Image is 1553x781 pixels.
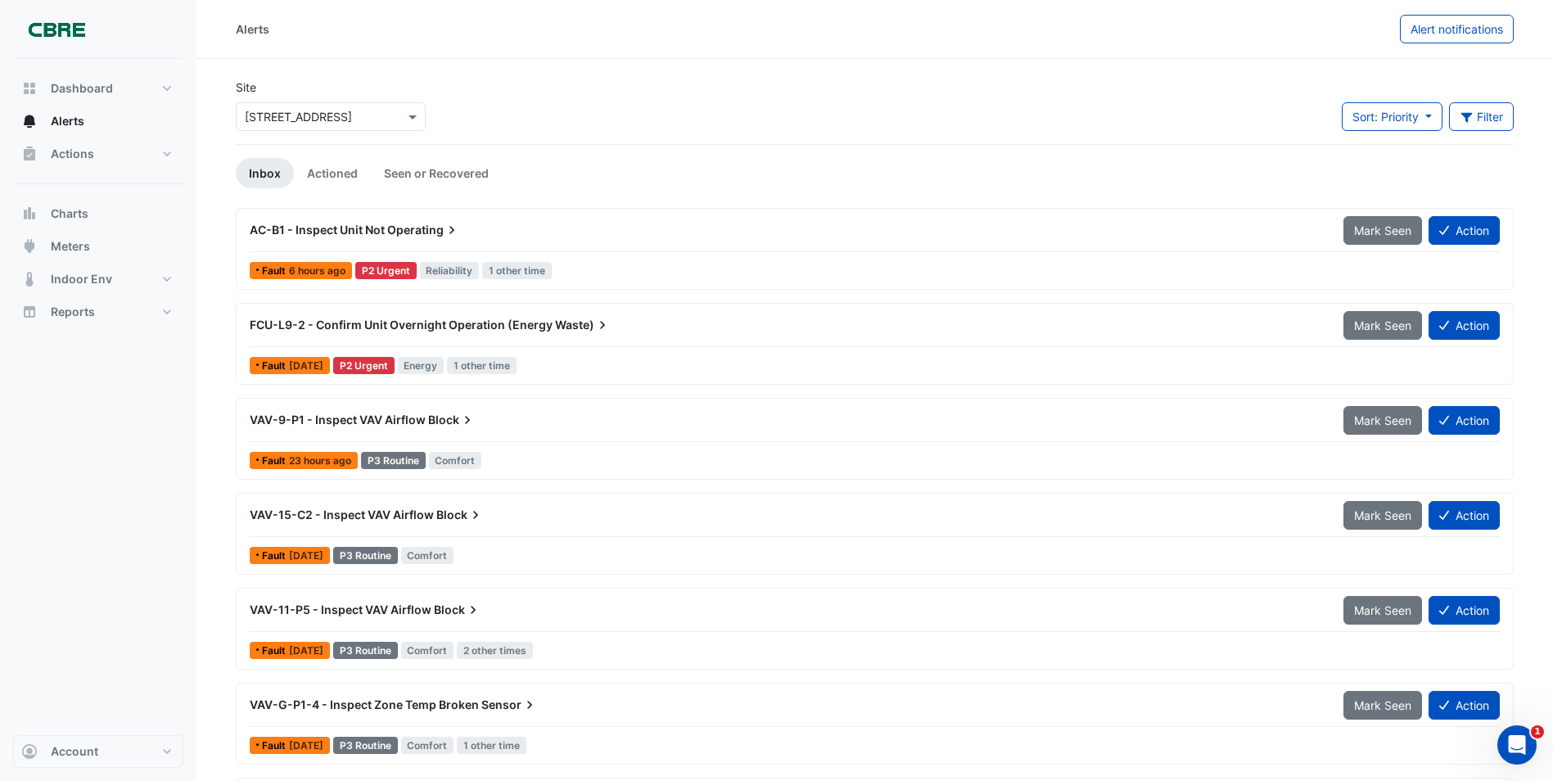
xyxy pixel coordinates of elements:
app-icon: Dashboard [21,80,38,97]
button: Mark Seen [1343,596,1422,625]
span: Alert notifications [1411,22,1503,36]
button: Account [13,735,183,768]
span: Reliability [420,262,480,279]
div: P2 Urgent [355,262,417,279]
span: Charts [51,205,88,222]
label: Site [236,79,256,96]
span: AC-B1 - Inspect Unit Not [250,223,385,237]
button: Action [1429,501,1500,530]
span: Sort: Priority [1352,110,1419,124]
button: Action [1429,216,1500,245]
button: Charts [13,197,183,230]
app-icon: Alerts [21,113,38,129]
app-icon: Indoor Env [21,271,38,287]
div: P3 Routine [333,737,398,754]
div: P3 Routine [361,452,426,469]
button: Mark Seen [1343,406,1422,435]
span: Mon 22-Sep-2025 09:00 AWST [289,549,323,562]
app-icon: Reports [21,304,38,320]
span: 1 other time [457,737,526,754]
button: Alerts [13,105,183,138]
span: Mark Seen [1354,698,1411,712]
span: Waste) [555,317,611,333]
button: Mark Seen [1343,216,1422,245]
span: Alerts [51,113,84,129]
button: Meters [13,230,183,263]
button: Action [1429,406,1500,435]
span: Block [434,602,481,618]
span: VAV-11-P5 - Inspect VAV Airflow [250,603,431,616]
span: Meters [51,238,90,255]
div: P3 Routine [333,547,398,564]
button: Mark Seen [1343,501,1422,530]
span: Dashboard [51,80,113,97]
iframe: Intercom live chat [1497,725,1537,765]
span: Mark Seen [1354,318,1411,332]
app-icon: Meters [21,238,38,255]
div: Alerts [236,20,269,38]
button: Dashboard [13,72,183,105]
a: Seen or Recovered [371,158,502,188]
button: Action [1429,311,1500,340]
span: Mon 28-Jul-2025 10:30 AWST [289,739,323,752]
span: Fault [262,741,289,751]
span: Energy [398,357,445,374]
span: Actions [51,146,94,162]
span: VAV-9-P1 - Inspect VAV Airflow [250,413,426,427]
span: Comfort [401,737,454,754]
div: P2 Urgent [333,357,395,374]
span: 1 other time [482,262,552,279]
span: 1 other time [447,357,517,374]
button: Alert notifications [1400,15,1514,43]
app-icon: Actions [21,146,38,162]
div: P3 Routine [333,642,398,659]
button: Filter [1449,102,1515,131]
span: Mon 22-Sep-2025 13:15 AWST [289,454,351,467]
button: Actions [13,138,183,170]
button: Mark Seen [1343,311,1422,340]
span: VAV-G-P1-4 - Inspect Zone Temp Broken [250,697,479,711]
button: Reports [13,296,183,328]
span: Fault [262,551,289,561]
button: Indoor Env [13,263,183,296]
button: Mark Seen [1343,691,1422,720]
span: 1 [1531,725,1544,738]
span: 2 other times [457,642,533,659]
span: Block [436,507,484,523]
span: Fri 19-Sep-2025 00:00 AWST [289,359,323,372]
span: Fault [262,266,289,276]
span: Reports [51,304,95,320]
span: Fri 19-Sep-2025 16:00 AWST [289,644,323,657]
span: Fault [262,361,289,371]
span: FCU-L9-2 - Confirm Unit Overnight Operation (Energy [250,318,553,332]
button: Sort: Priority [1342,102,1442,131]
a: Inbox [236,158,294,188]
a: Actioned [294,158,371,188]
button: Action [1429,596,1500,625]
span: Comfort [401,547,454,564]
img: Company Logo [20,13,93,46]
span: Operating [387,222,460,238]
span: Mark Seen [1354,223,1411,237]
span: Comfort [401,642,454,659]
span: Indoor Env [51,271,112,287]
span: Block [428,412,476,428]
span: Fault [262,646,289,656]
button: Action [1429,691,1500,720]
span: Sensor [481,697,538,713]
span: Mark Seen [1354,508,1411,522]
app-icon: Charts [21,205,38,222]
span: Account [51,743,98,760]
span: Fault [262,456,289,466]
span: Mark Seen [1354,413,1411,427]
span: Tue 23-Sep-2025 06:15 AWST [289,264,345,277]
span: Mark Seen [1354,603,1411,617]
span: VAV-15-C2 - Inspect VAV Airflow [250,508,434,521]
span: Comfort [429,452,482,469]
